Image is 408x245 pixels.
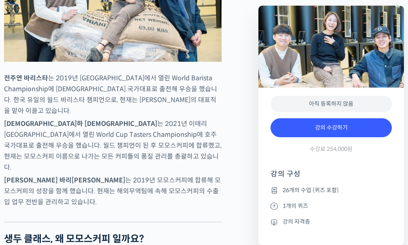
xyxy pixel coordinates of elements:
strong: 전주연 바리스타 [4,74,48,82]
span: 설정 [125,190,135,197]
strong: [DEMOGRAPHIC_DATA]하 [DEMOGRAPHIC_DATA] [4,119,157,128]
strong: 생두 클래스, 왜 모모스커피 일까요? [4,233,144,245]
p: 는 2019년 [GEOGRAPHIC_DATA]에서 열린 World Barista Championship에 [DEMOGRAPHIC_DATA] 국가대표로 출전해 우승을 했습니다.... [4,73,222,116]
li: 26개의 수업 (퀴즈 포함) [271,185,392,195]
strong: [PERSON_NAME] 바리[PERSON_NAME] [4,176,125,184]
h4: 강의 구성 [271,169,392,185]
span: 대화 [74,191,84,197]
p: 는 2021년 이태리 [GEOGRAPHIC_DATA]에서 열린 World Cup Tasters Championship에 호주 국가대표로 출전해 우승을 했습니다. 월드 챔피언이... [4,118,222,173]
a: 홈 [2,178,53,198]
span: 홈 [25,190,30,197]
a: 대화 [53,178,104,198]
a: 설정 [104,178,155,198]
li: 강의 자격증 [271,217,392,227]
a: 강의 수강하기 [271,118,392,138]
li: 1개의 퀴즈 [271,201,392,211]
span: 수강료 254,000원 [310,145,353,153]
div: 아직 등록하지 않음 [271,96,392,112]
p: 는 2019년 모모스커피에 합류해 모모스커피의 성장을 함께 했습니다. 현재는 해외무역팀에 속해 모모스커피의 수출입 업무 전반을 관리하고 있습니다. [4,175,222,207]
